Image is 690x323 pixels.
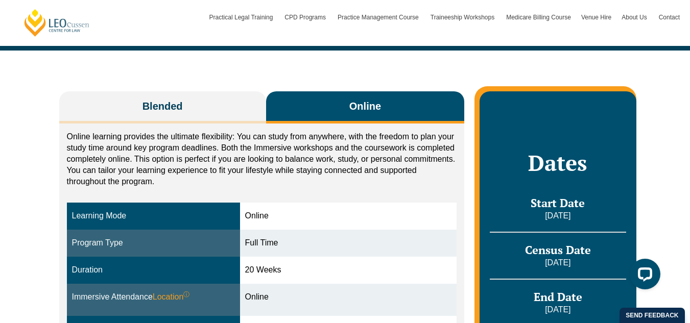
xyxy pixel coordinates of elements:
[576,3,616,32] a: Venue Hire
[245,210,452,222] div: Online
[349,99,381,113] span: Online
[245,264,452,276] div: 20 Weeks
[72,291,235,303] div: Immersive Attendance
[245,237,452,249] div: Full Time
[23,8,91,37] a: [PERSON_NAME] Centre for Law
[72,237,235,249] div: Program Type
[525,242,591,257] span: Census Date
[534,289,582,304] span: End Date
[279,3,332,32] a: CPD Programs
[490,304,626,315] p: [DATE]
[501,3,576,32] a: Medicare Billing Course
[67,131,457,187] p: Online learning provides the ultimate flexibility: You can study from anywhere, with the freedom ...
[72,210,235,222] div: Learning Mode
[142,99,183,113] span: Blended
[72,264,235,276] div: Duration
[490,150,626,176] h2: Dates
[245,291,452,303] div: Online
[332,3,425,32] a: Practice Management Course
[153,291,190,303] span: Location
[183,291,189,298] sup: ⓘ
[490,257,626,268] p: [DATE]
[531,195,585,210] span: Start Date
[490,210,626,221] p: [DATE]
[616,3,653,32] a: About Us
[425,3,501,32] a: Traineeship Workshops
[622,255,664,297] iframe: LiveChat chat widget
[204,3,280,32] a: Practical Legal Training
[654,3,685,32] a: Contact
